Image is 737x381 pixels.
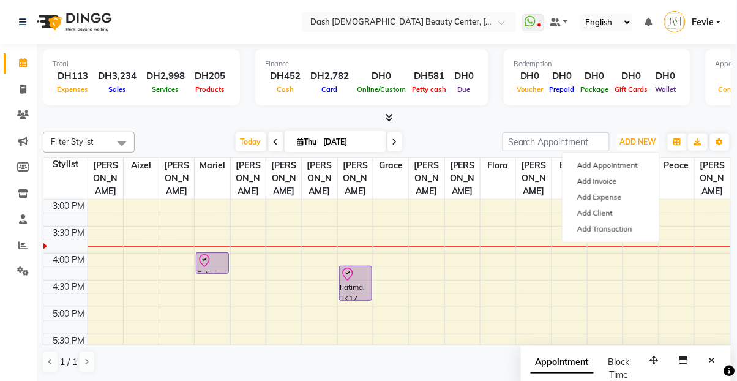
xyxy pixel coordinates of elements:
span: [PERSON_NAME] [159,158,194,199]
button: ADD NEW [617,134,659,151]
button: Close [703,351,721,370]
span: Sales [105,85,129,94]
span: Expenses [54,85,92,94]
div: DH0 [547,69,578,83]
span: Petty cash [409,85,449,94]
span: Appointment [531,352,594,374]
div: Finance [265,59,479,69]
a: Add Client [563,205,659,221]
span: [PERSON_NAME] [266,158,301,199]
a: Add Invoice [563,173,659,189]
div: DH0 [354,69,409,83]
a: Add Transaction [563,221,659,237]
span: Grace [373,158,408,173]
div: DH3,234 [93,69,141,83]
span: 1 / 1 [60,356,77,369]
span: ADD NEW [620,137,656,146]
div: DH0 [651,69,681,83]
span: Online/Custom [354,85,409,94]
span: [PERSON_NAME] [409,158,444,199]
span: Bobi [552,158,587,173]
span: Thu [294,137,320,146]
span: Prepaid [547,85,578,94]
div: DH452 [265,69,305,83]
span: Fevie [692,16,714,29]
div: Fatima, TK17, 04:15 PM-04:55 PM, Essential Manicure [340,266,372,300]
span: [PERSON_NAME] [302,158,337,199]
span: Today [236,132,266,151]
div: Fatima, TK17, 04:00 PM-04:25 PM, Additional Hairwash [196,253,228,273]
div: DH0 [578,69,612,83]
span: Card [319,85,341,94]
input: 2025-09-04 [320,133,381,151]
span: Gift Cards [612,85,651,94]
div: DH205 [190,69,230,83]
span: Wallet [653,85,679,94]
div: DH0 [514,69,547,83]
div: DH2,782 [305,69,354,83]
span: Flora [481,158,515,173]
img: Fevie [664,11,686,32]
div: 5:30 PM [51,334,88,347]
div: 4:30 PM [51,281,88,293]
span: Peace [659,158,694,173]
div: 4:00 PM [51,254,88,266]
span: [PERSON_NAME] [231,158,266,199]
input: Search Appointment [503,132,610,151]
div: Redemption [514,59,681,69]
div: DH0 [449,69,479,83]
span: [PERSON_NAME] [516,158,551,199]
div: Total [53,59,230,69]
div: DH0 [612,69,651,83]
img: logo [31,5,115,39]
div: DH2,998 [141,69,190,83]
button: Add Appointment [563,157,659,173]
span: Mariel [195,158,230,173]
div: DH581 [409,69,449,83]
span: Cash [274,85,297,94]
span: Block Time [608,356,630,380]
span: [PERSON_NAME] [338,158,373,199]
span: Aizel [124,158,159,173]
span: Voucher [514,85,547,94]
div: 3:00 PM [51,200,88,213]
span: [PERSON_NAME] [88,158,123,199]
span: Services [149,85,182,94]
div: 3:30 PM [51,227,88,240]
span: Filter Stylist [51,137,94,146]
span: Due [455,85,474,94]
div: 5:00 PM [51,307,88,320]
span: Products [192,85,228,94]
span: Package [578,85,612,94]
span: [PERSON_NAME] [695,158,730,199]
div: DH113 [53,69,93,83]
a: Add Expense [563,189,659,205]
span: [PERSON_NAME] [445,158,480,199]
div: Stylist [43,158,88,171]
